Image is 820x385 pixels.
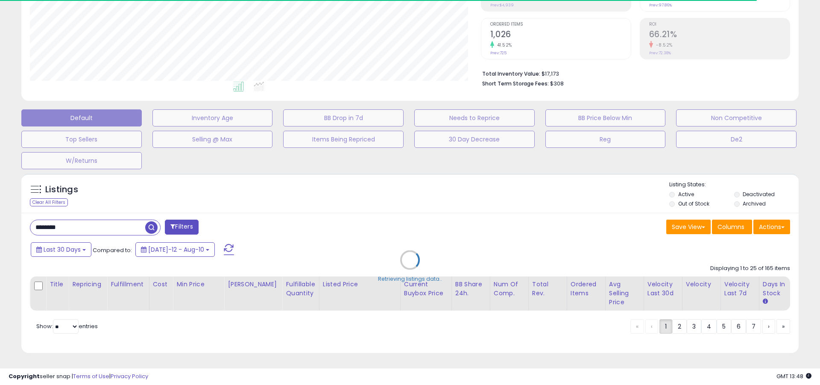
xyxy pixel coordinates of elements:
[283,131,404,148] button: Items Being Repriced
[9,372,40,380] strong: Copyright
[490,22,631,27] span: Ordered Items
[776,372,811,380] span: 2025-09-10 13:48 GMT
[490,3,514,8] small: Prev: $4,939
[649,3,672,8] small: Prev: 97.86%
[490,50,507,56] small: Prev: 725
[649,50,671,56] small: Prev: 72.38%
[152,131,273,148] button: Selling @ Max
[482,68,784,78] li: $17,173
[676,131,797,148] button: De2
[494,42,512,48] small: 41.52%
[152,109,273,126] button: Inventory Age
[21,152,142,169] button: W/Returns
[21,131,142,148] button: Top Sellers
[550,79,564,88] span: $308
[482,70,540,77] b: Total Inventory Value:
[545,109,666,126] button: BB Price Below Min
[73,372,109,380] a: Terms of Use
[414,131,535,148] button: 30 Day Decrease
[111,372,148,380] a: Privacy Policy
[545,131,666,148] button: Reg
[378,275,442,282] div: Retrieving listings data..
[283,109,404,126] button: BB Drop in 7d
[676,109,797,126] button: Non Competitive
[490,29,631,41] h2: 1,026
[649,22,790,27] span: ROI
[649,29,790,41] h2: 66.21%
[9,373,148,381] div: seller snap | |
[21,109,142,126] button: Default
[414,109,535,126] button: Needs to Reprice
[482,80,549,87] b: Short Term Storage Fees:
[653,42,673,48] small: -8.52%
